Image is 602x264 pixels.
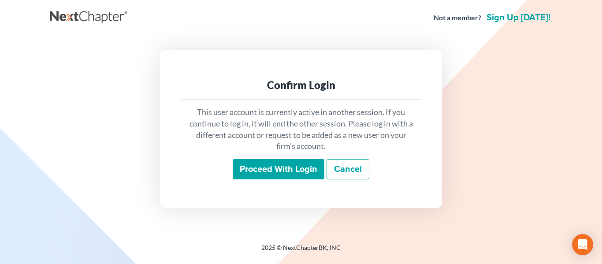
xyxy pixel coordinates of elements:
input: Proceed with login [233,159,324,179]
p: This user account is currently active in another session. If you continue to log in, it will end ... [188,107,414,152]
div: Open Intercom Messenger [572,234,593,255]
a: Cancel [327,159,369,179]
a: Sign up [DATE]! [485,13,552,22]
strong: Not a member? [434,13,481,23]
div: Confirm Login [188,78,414,92]
div: 2025 © NextChapterBK, INC [50,243,552,259]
